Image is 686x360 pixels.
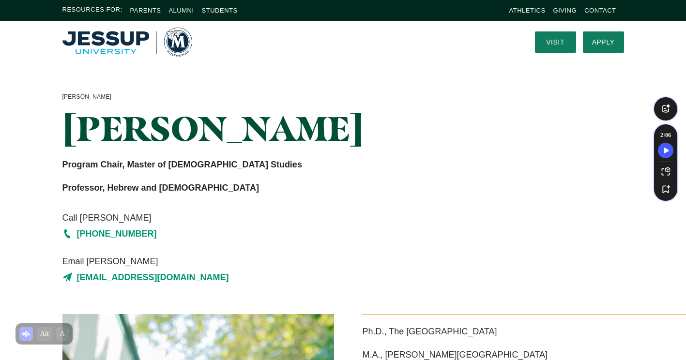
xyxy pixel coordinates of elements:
span: Email [PERSON_NAME] [62,254,431,269]
a: Visit [535,31,576,53]
a: [PHONE_NUMBER] [62,226,431,241]
a: [PERSON_NAME] [62,92,112,103]
img: Multnomah University Logo [62,28,192,57]
p: Ph.D., The [GEOGRAPHIC_DATA] [363,324,624,339]
a: Home [62,28,192,57]
a: Students [202,7,238,14]
a: Giving [553,7,577,14]
a: Contact [584,7,616,14]
a: Apply [583,31,624,53]
a: Athletics [509,7,546,14]
span: Resources For: [62,5,122,16]
a: Parents [130,7,161,14]
a: Alumni [168,7,194,14]
strong: Professor, Hebrew and [DEMOGRAPHIC_DATA] [62,183,259,193]
span: Call [PERSON_NAME] [62,210,431,225]
h1: [PERSON_NAME] [62,110,431,147]
a: [EMAIL_ADDRESS][DOMAIN_NAME] [62,270,431,285]
strong: Program Chair, Master of [DEMOGRAPHIC_DATA] Studies [62,160,302,169]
